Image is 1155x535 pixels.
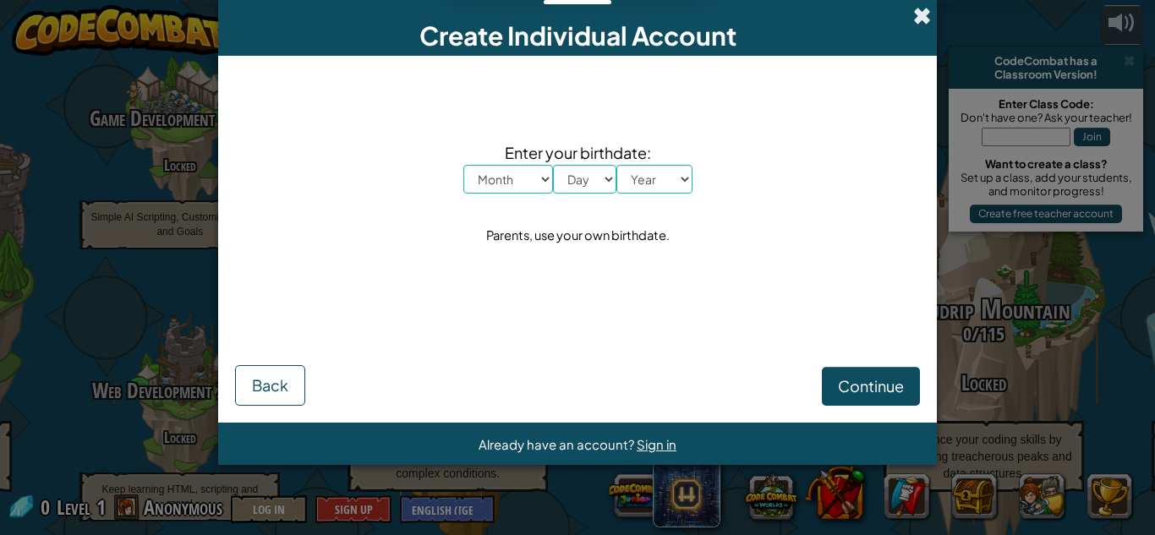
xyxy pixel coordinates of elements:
span: Enter your birthdate: [463,140,692,165]
span: Create Individual Account [419,19,736,52]
div: Parents, use your own birthdate. [486,223,670,248]
span: Already have an account? [479,436,637,452]
button: Continue [822,367,920,406]
span: Back [252,375,288,395]
span: Continue [838,376,904,396]
a: Sign in [637,436,676,452]
button: Back [235,365,305,406]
